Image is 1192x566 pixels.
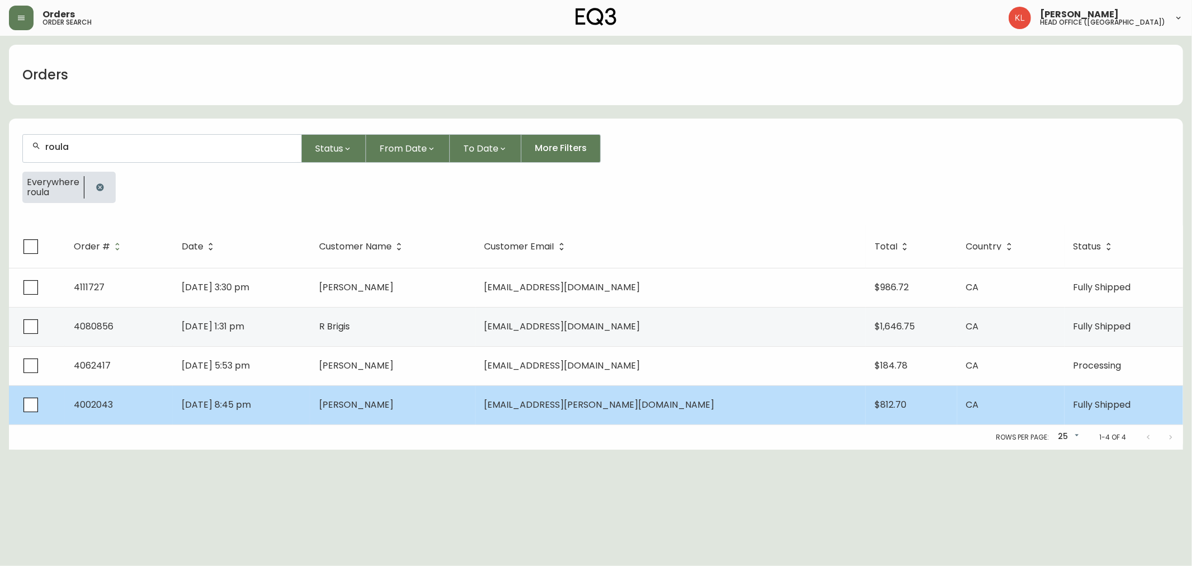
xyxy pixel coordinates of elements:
span: $184.78 [875,359,908,372]
span: Status [315,141,343,155]
span: Customer Email [485,242,569,252]
input: Search [45,141,292,152]
img: 2c0c8aa7421344cf0398c7f872b772b5 [1009,7,1031,29]
h5: head office ([GEOGRAPHIC_DATA]) [1040,19,1165,26]
span: Fully Shipped [1074,320,1131,333]
span: Customer Email [485,243,554,250]
h1: Orders [22,65,68,84]
span: Orders [42,10,75,19]
span: Fully Shipped [1074,281,1131,294]
span: Country [966,242,1017,252]
span: Status [1074,243,1101,250]
span: Customer Name [319,243,392,250]
span: [PERSON_NAME] [1040,10,1119,19]
span: Processing [1074,359,1122,372]
span: Order # [74,243,110,250]
span: Status [1074,242,1116,252]
button: From Date [366,134,450,163]
span: [DATE] 1:31 pm [182,320,244,333]
span: CA [966,359,979,372]
span: 4062417 [74,359,111,372]
span: Date [182,243,203,250]
span: [DATE] 5:53 pm [182,359,250,372]
span: $986.72 [875,281,909,294]
span: roula [27,187,79,197]
span: Customer Name [319,242,406,252]
div: 25 [1053,428,1081,446]
span: Order # [74,242,125,252]
span: Total [875,242,912,252]
span: $1,646.75 [875,320,915,333]
span: To Date [463,141,498,155]
span: 4111727 [74,281,105,294]
span: [EMAIL_ADDRESS][DOMAIN_NAME] [485,320,640,333]
span: Fully Shipped [1074,398,1131,411]
img: logo [576,8,617,26]
span: [DATE] 3:30 pm [182,281,249,294]
span: CA [966,320,979,333]
span: [PERSON_NAME] [319,359,393,372]
span: CA [966,398,979,411]
button: Status [302,134,366,163]
span: Country [966,243,1002,250]
span: R Brigis [319,320,350,333]
span: [EMAIL_ADDRESS][DOMAIN_NAME] [485,359,640,372]
span: [EMAIL_ADDRESS][PERSON_NAME][DOMAIN_NAME] [485,398,715,411]
span: [DATE] 8:45 pm [182,398,251,411]
span: [EMAIL_ADDRESS][DOMAIN_NAME] [485,281,640,294]
span: Total [875,243,897,250]
span: More Filters [535,142,587,154]
span: [PERSON_NAME] [319,398,393,411]
h5: order search [42,19,92,26]
span: 4080856 [74,320,113,333]
p: 1-4 of 4 [1099,432,1126,442]
p: Rows per page: [996,432,1049,442]
button: To Date [450,134,521,163]
span: $812.70 [875,398,906,411]
button: More Filters [521,134,601,163]
span: Date [182,242,218,252]
span: 4002043 [74,398,113,411]
span: CA [966,281,979,294]
span: Everywhere [27,177,79,187]
span: [PERSON_NAME] [319,281,393,294]
span: From Date [379,141,427,155]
